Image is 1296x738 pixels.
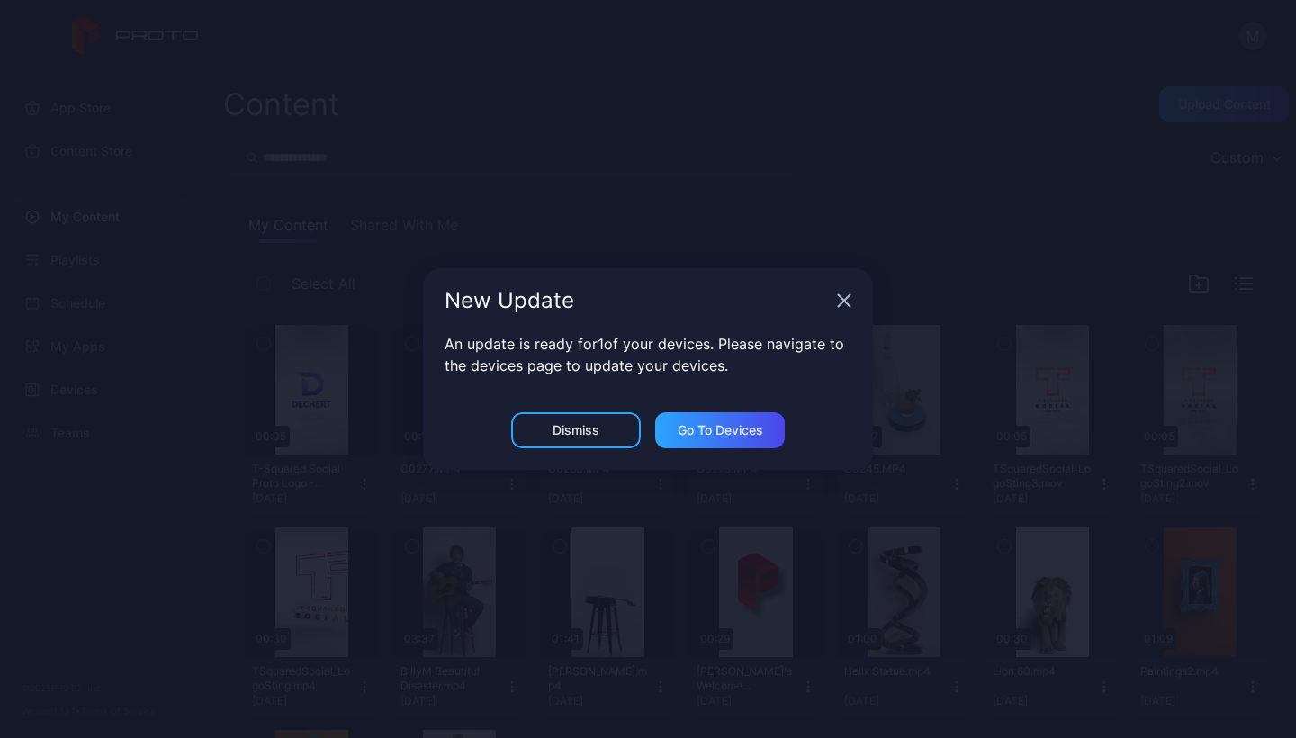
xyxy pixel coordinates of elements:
button: Go to devices [655,412,785,448]
p: An update is ready for 1 of your devices. Please navigate to the devices page to update your devi... [445,333,851,376]
div: New Update [445,290,830,311]
div: Go to devices [678,423,763,437]
button: Dismiss [511,412,641,448]
div: Dismiss [553,423,599,437]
